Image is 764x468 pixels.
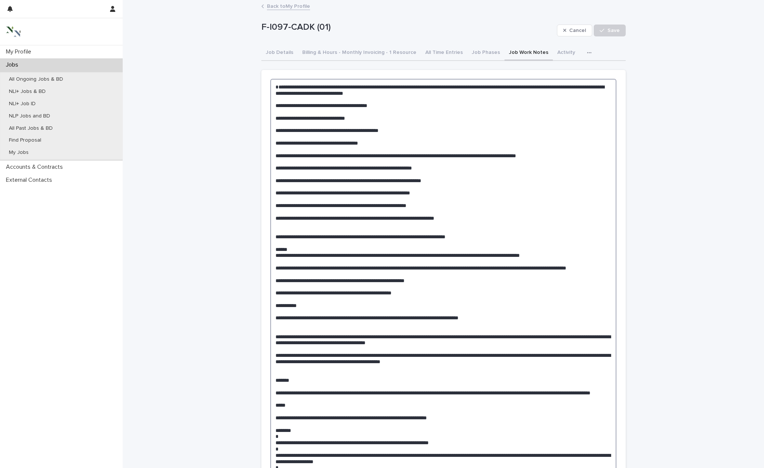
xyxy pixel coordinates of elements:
p: My Profile [3,48,37,55]
p: All Past Jobs & BD [3,125,59,132]
span: Save [607,28,620,33]
p: NLI+ Jobs & BD [3,88,52,95]
p: NLP Jobs and BD [3,113,56,119]
a: Back toMy Profile [267,1,310,10]
button: Save [594,25,625,36]
p: All Ongoing Jobs & BD [3,76,69,83]
button: Activity [553,45,580,61]
p: F-I097-CADK (01) [261,22,554,33]
p: Accounts & Contracts [3,164,69,171]
button: Cancel [557,25,593,36]
button: Billing & Hours - Monthly Invoicing - 1 Resource [298,45,421,61]
p: External Contacts [3,177,58,184]
button: Job Details [261,45,298,61]
img: 3bAFpBnQQY6ys9Fa9hsD [6,24,21,39]
button: Job Phases [467,45,505,61]
button: All Time Entries [421,45,467,61]
p: Jobs [3,61,24,68]
p: My Jobs [3,149,35,156]
button: Job Work Notes [505,45,553,61]
p: NLI+ Job ID [3,101,42,107]
p: Find Proposal [3,137,47,143]
span: Cancel [569,28,586,33]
